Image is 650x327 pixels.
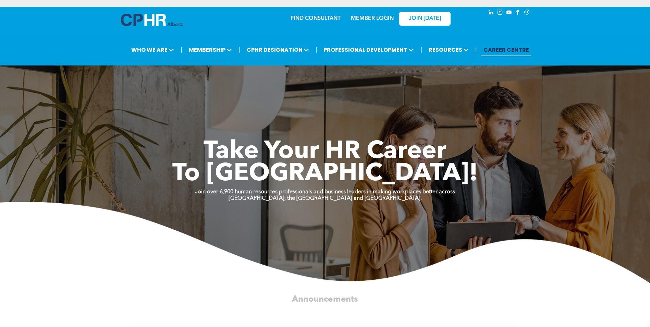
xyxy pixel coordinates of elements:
span: To [GEOGRAPHIC_DATA]! [172,162,478,186]
li: | [181,43,182,57]
li: | [238,43,240,57]
a: youtube [505,9,513,18]
img: A blue and white logo for cp alberta [121,14,183,26]
strong: Join over 6,900 human resources professionals and business leaders in making workplaces better ac... [195,189,455,195]
span: PROFESSIONAL DEVELOPMENT [321,44,416,56]
a: linkedin [488,9,495,18]
a: instagram [496,9,504,18]
li: | [420,43,422,57]
span: Take Your HR Career [204,140,446,164]
span: WHO WE ARE [129,44,176,56]
a: FIND CONSULTANT [291,16,341,21]
span: CPHR DESIGNATION [245,44,311,56]
a: CAREER CENTRE [481,44,531,56]
li: | [316,43,317,57]
span: MEMBERSHIP [187,44,234,56]
li: | [475,43,477,57]
span: Announcements [292,295,358,304]
a: JOIN [DATE] [399,12,451,26]
span: RESOURCES [427,44,471,56]
strong: [GEOGRAPHIC_DATA], the [GEOGRAPHIC_DATA] and [GEOGRAPHIC_DATA]. [229,196,422,201]
a: facebook [514,9,522,18]
a: Social network [523,9,531,18]
a: MEMBER LOGIN [351,16,394,21]
span: JOIN [DATE] [409,15,441,22]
